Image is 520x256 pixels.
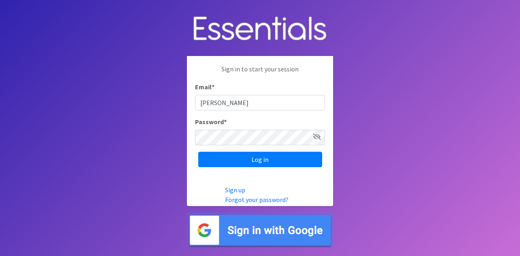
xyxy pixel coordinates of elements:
a: Forgot your password? [225,196,288,204]
a: Sign up [225,186,245,194]
p: Sign in to start your session [195,64,325,82]
label: Password [195,117,227,127]
label: Email [195,82,214,92]
img: Sign in with Google [187,213,333,248]
abbr: required [212,83,214,91]
abbr: required [224,118,227,126]
input: Log in [198,152,322,167]
img: Human Essentials [187,8,333,50]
